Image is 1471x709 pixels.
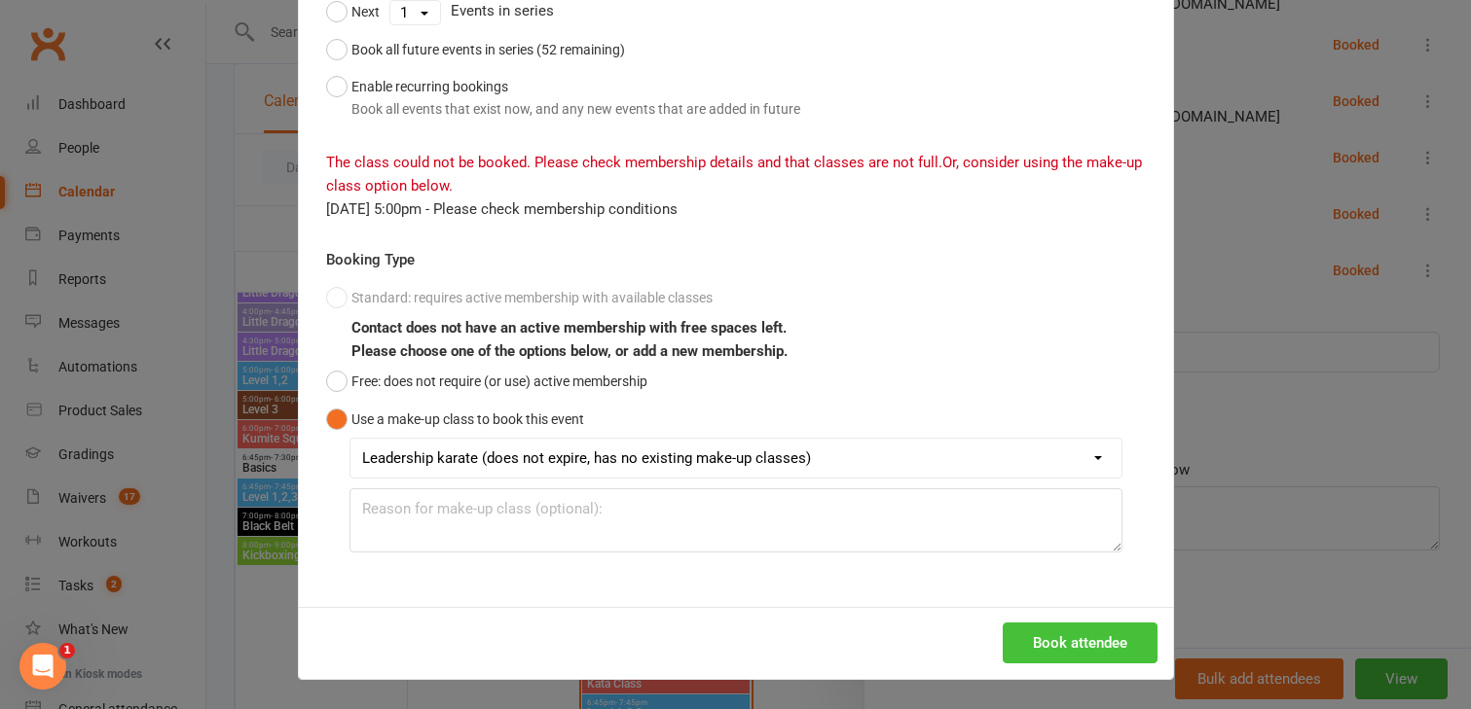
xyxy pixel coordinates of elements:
span: 1 [59,643,75,658]
b: Contact does not have an active membership with free spaces left. [351,319,787,337]
button: Free: does not require (or use) active membership [326,363,647,400]
b: Please choose one of the options below, or add a new membership. [351,342,788,360]
iframe: Intercom live chat [19,643,66,690]
button: Book attendee [1003,622,1158,663]
button: Enable recurring bookingsBook all events that exist now, and any new events that are added in future [326,68,800,127]
span: Or, consider using the make-up class option below. [326,154,1142,195]
label: Booking Type [326,248,415,271]
span: The class could not be booked. Please check membership details and that classes are not full. [326,154,942,171]
div: [DATE] 5:00pm - Please check membership conditions [326,197,1146,221]
div: Book all future events in series (52 remaining) [351,39,625,60]
div: Book all events that exist now, and any new events that are added in future [351,98,800,120]
button: Use a make-up class to book this event [326,401,584,438]
button: Book all future events in series (52 remaining) [326,31,625,68]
